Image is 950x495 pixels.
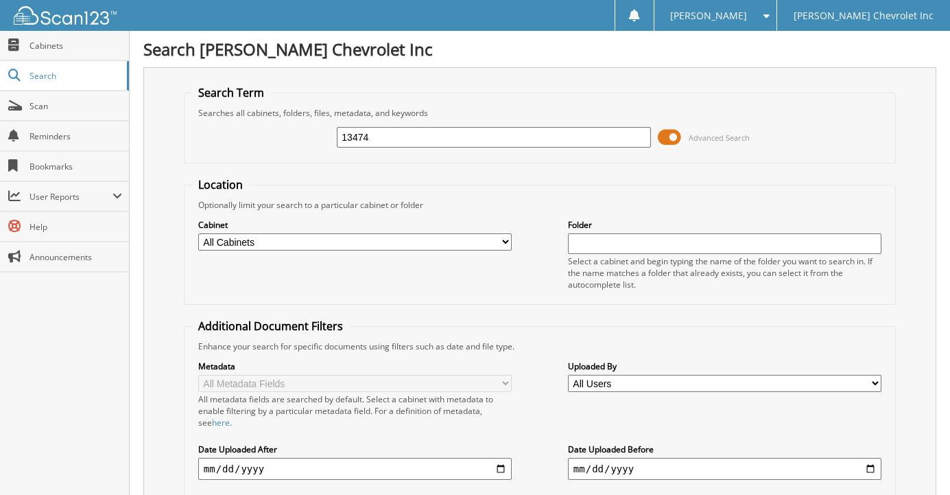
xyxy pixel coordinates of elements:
[29,191,112,203] span: User Reports
[689,133,750,143] span: Advanced Search
[29,40,122,51] span: Cabinets
[29,251,122,263] span: Announcements
[568,255,881,290] div: Select a cabinet and begin typing the name of the folder you want to search in. If the name match...
[670,12,747,20] span: [PERSON_NAME]
[881,429,950,495] iframe: Chat Widget
[29,100,122,112] span: Scan
[29,70,120,82] span: Search
[568,360,881,372] label: Uploaded By
[191,177,250,192] legend: Location
[191,85,271,100] legend: Search Term
[198,219,512,231] label: Cabinet
[191,199,888,211] div: Optionally limit your search to a particular cabinet or folder
[143,38,936,60] h1: Search [PERSON_NAME] Chevrolet Inc
[198,444,512,455] label: Date Uploaded After
[29,161,122,172] span: Bookmarks
[568,219,881,231] label: Folder
[198,360,512,372] label: Metadata
[191,341,888,352] div: Enhance your search for specific documents using filters such as date and file type.
[29,130,122,142] span: Reminders
[191,107,888,119] div: Searches all cabinets, folders, files, metadata, and keywords
[568,444,881,455] label: Date Uploaded Before
[14,6,117,25] img: scan123-logo-white.svg
[794,12,934,20] span: [PERSON_NAME] Chevrolet Inc
[198,458,512,480] input: start
[29,221,122,233] span: Help
[191,319,350,334] legend: Additional Document Filters
[568,458,881,480] input: end
[198,393,512,428] div: All metadata fields are searched by default. Select a cabinet with metadata to enable filtering b...
[212,417,230,428] a: here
